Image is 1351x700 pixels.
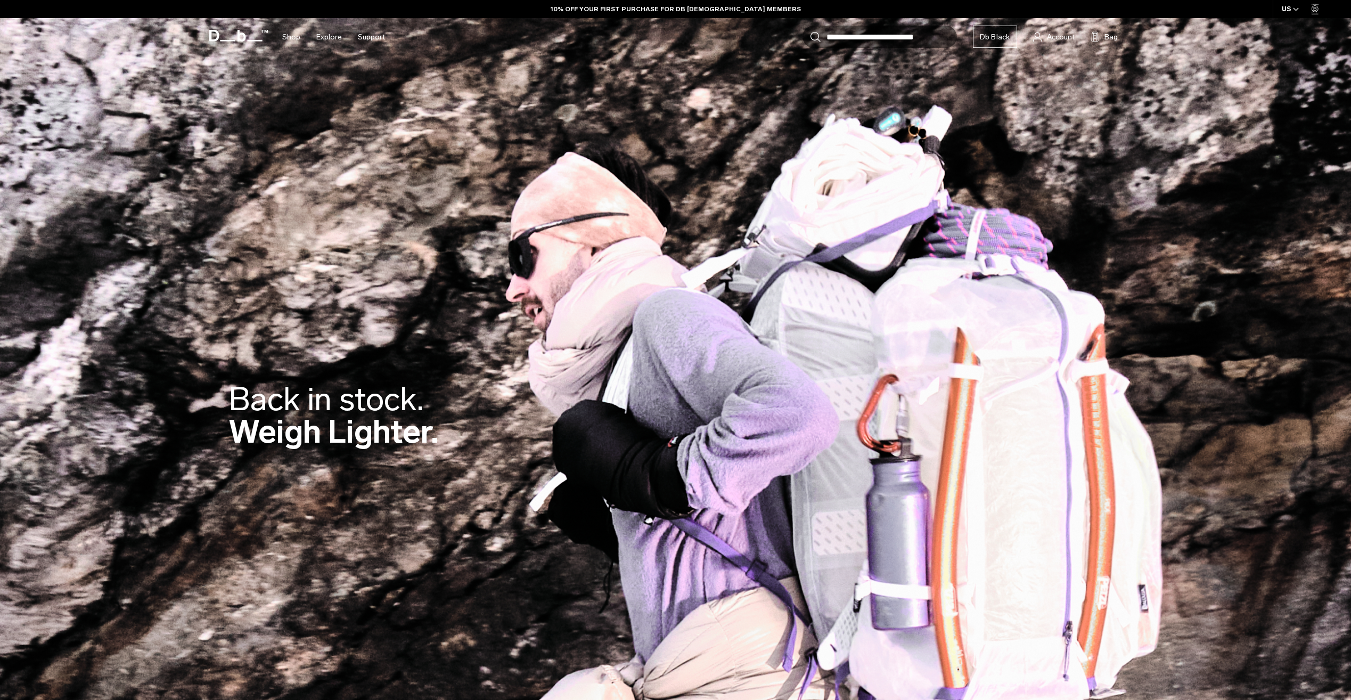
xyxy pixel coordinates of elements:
[316,18,342,56] a: Explore
[274,18,393,56] nav: Main Navigation
[282,18,300,56] a: Shop
[228,383,439,448] h2: Weigh Lighter.
[1047,31,1075,43] span: Account
[1033,30,1075,43] a: Account
[1091,30,1118,43] button: Bag
[973,26,1017,48] a: Db Black
[1104,31,1118,43] span: Bag
[228,380,423,419] span: Back in stock.
[358,18,385,56] a: Support
[551,4,801,14] a: 10% OFF YOUR FIRST PURCHASE FOR DB [DEMOGRAPHIC_DATA] MEMBERS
